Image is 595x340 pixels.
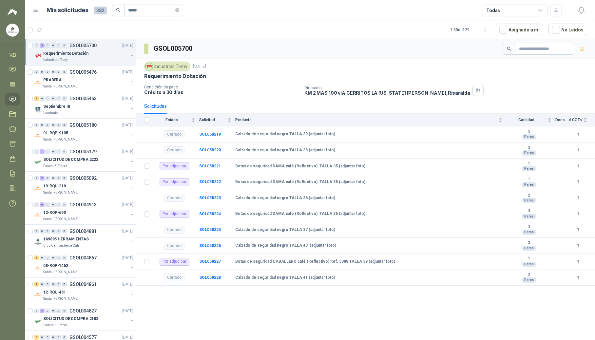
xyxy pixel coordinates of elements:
[43,77,62,83] p: PRADERA
[56,255,61,260] div: 0
[199,243,221,248] a: SOL058226
[40,96,45,101] div: 0
[199,196,221,200] a: SOL058223
[34,282,39,287] div: 1
[45,123,50,127] div: 0
[62,123,67,127] div: 0
[569,118,582,122] span: # COTs
[34,291,42,299] img: Company Logo
[235,148,335,153] b: Calzado de seguridad negro TALLA 38 (adjuntar foto)
[164,194,184,202] div: Cerrado
[199,148,221,152] b: SOL058220
[522,134,536,140] div: Pares
[34,227,135,248] a: 0 0 0 0 0 0 GSOL004881[DATE] Company Logo169895 HERRAMIENTASClub Campestre de Cali
[40,70,45,74] div: 0
[34,148,135,169] a: 0 1 0 0 0 0 GSOL005179[DATE] Company LogoSOLICITUD DE COMPRA 2222Panela El Trébol
[40,149,45,154] div: 1
[56,70,61,74] div: 0
[164,242,184,250] div: Cerrado
[43,157,98,163] p: SOLICITUD DE COMPRA 2222
[522,166,536,171] div: Pares
[43,263,68,269] p: 08-RQP-1462
[522,230,536,235] div: Pares
[569,243,587,249] b: 1
[122,69,133,75] p: [DATE]
[199,114,235,126] th: Solicitud
[34,335,39,340] div: 5
[51,255,56,260] div: 0
[62,229,67,234] div: 0
[304,90,470,96] p: KM 2 MAS 100 vIA CERRITOS LA [US_STATE] [PERSON_NAME] , Risaralda
[62,70,67,74] div: 0
[56,335,61,340] div: 0
[69,43,97,48] p: GSOL005700
[34,201,135,222] a: 0 6 0 0 0 0 GSOL004913[DATE] Company Logo12-RQP-690Santa [PERSON_NAME]
[34,229,39,234] div: 0
[235,196,335,201] b: Calzado de seguridad negro TALLA 36 (adjuntar foto)
[507,47,511,51] span: search
[34,254,135,275] a: 1 0 0 0 0 0 GSOL004867[DATE] Company Logo08-RQP-1462Santa [PERSON_NAME]
[40,202,45,207] div: 6
[43,296,79,301] p: Santa [PERSON_NAME]
[522,150,536,156] div: Pares
[62,255,67,260] div: 0
[569,274,587,281] b: 1
[51,229,56,234] div: 0
[450,25,490,35] div: 1 - 50 de 129
[43,163,67,169] p: Panela El Trébol
[43,190,79,195] p: Santa [PERSON_NAME]
[43,130,68,136] p: 01-RQP-9105
[56,43,61,48] div: 0
[62,202,67,207] div: 0
[235,259,395,264] b: Botas de seguridad CABALLERO café (Reflectivo) Ref. 5008 TALLA 39 (adjuntar foto)
[69,123,97,127] p: GSOL005180
[34,185,42,193] img: Company Logo
[122,43,133,49] p: [DATE]
[175,7,179,13] span: close-circle
[506,240,551,246] b: 2
[69,149,97,154] p: GSOL005179
[199,118,226,122] span: Solicitud
[144,73,206,80] p: Requerimiento Dotación
[45,43,50,48] div: 0
[43,183,66,189] p: 19-RQU-210
[122,308,133,314] p: [DATE]
[43,137,79,142] p: Santa [PERSON_NAME]
[235,275,335,280] b: Calzado de seguridad negro TALLA 41 (adjuntar foto)
[193,64,206,70] p: [DATE]
[43,316,98,322] p: SOLICITUD DE COMPRA 2183
[122,228,133,235] p: [DATE]
[34,317,42,325] img: Company Logo
[69,176,97,180] p: GSOL005092
[506,161,551,166] b: 1
[34,132,42,140] img: Company Logo
[199,212,221,216] b: SOL058224
[486,7,500,14] div: Todas
[43,84,79,89] p: Santa [PERSON_NAME]
[34,238,42,246] img: Company Logo
[164,146,184,154] div: Cerrado
[506,177,551,182] b: 1
[506,273,551,278] b: 2
[555,114,569,126] th: Docs
[43,210,66,216] p: 12-RQP-690
[62,43,67,48] div: 0
[34,105,42,113] img: Company Logo
[496,24,543,36] button: Asignado a mi
[235,132,335,137] b: Calzado de seguridad negro TALLA 39 (adjuntar foto)
[56,309,61,313] div: 0
[69,96,97,101] p: GSOL005453
[522,198,536,203] div: Pares
[51,309,56,313] div: 0
[34,79,42,86] img: Company Logo
[56,282,61,287] div: 0
[62,309,67,313] div: 0
[43,243,79,248] p: Club Campestre de Cali
[69,309,97,313] p: GSOL004827
[506,209,551,214] b: 3
[62,176,67,180] div: 0
[51,149,56,154] div: 0
[51,96,56,101] div: 0
[122,122,133,128] p: [DATE]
